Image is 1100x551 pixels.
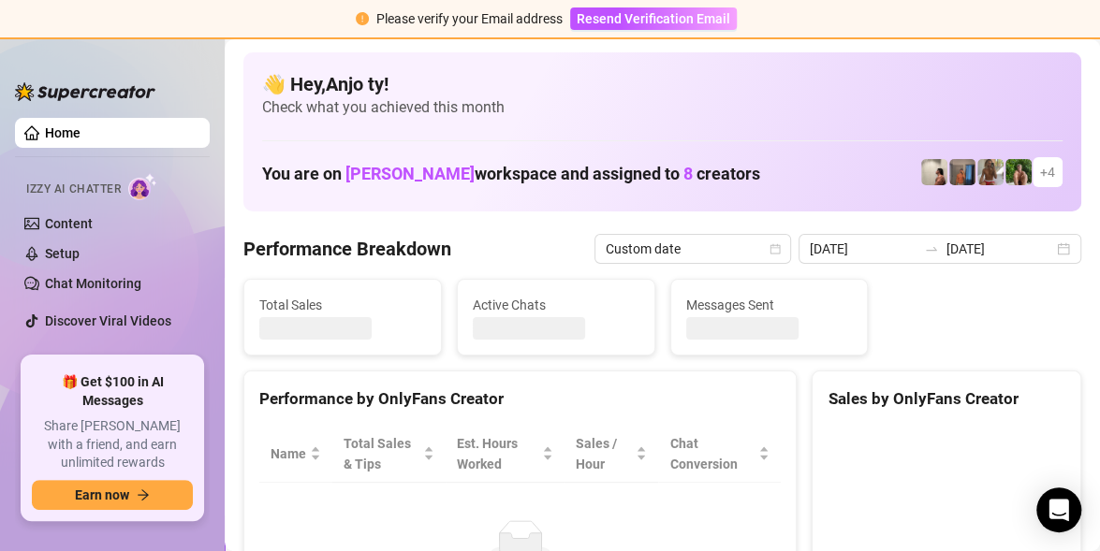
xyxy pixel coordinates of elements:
span: Active Chats [473,295,639,315]
div: Open Intercom Messenger [1036,487,1081,532]
span: arrow-right [137,488,150,501]
img: logo-BBDzfeDw.svg [15,82,155,101]
span: calendar [770,243,781,254]
h1: You are on workspace and assigned to creators [262,164,760,184]
span: 8 [683,164,693,183]
button: Resend Verification Email [570,7,737,30]
span: Izzy AI Chatter [26,181,121,198]
div: Please verify your Email address [376,8,563,29]
span: Sales / Hour [576,433,632,474]
button: Earn nowarrow-right [32,480,193,510]
input: End date [946,239,1053,259]
span: [PERSON_NAME] [345,164,475,183]
span: Name [271,443,306,464]
span: + 4 [1040,162,1055,182]
span: 🎁 Get $100 in AI Messages [32,373,193,410]
a: Chat Monitoring [45,276,141,291]
span: to [924,241,939,256]
span: Resend Verification Email [577,11,730,26]
span: swap-right [924,241,939,256]
a: Home [45,125,81,140]
a: Setup [45,246,80,261]
span: Chat Conversion [669,433,755,474]
span: Custom date [606,235,780,263]
div: Performance by OnlyFans Creator [259,386,781,412]
a: Discover Viral Videos [45,313,171,328]
span: Earn now [75,487,129,502]
span: exclamation-circle [356,12,369,25]
div: Est. Hours Worked [457,433,538,474]
th: Total Sales & Tips [332,426,446,483]
span: Share [PERSON_NAME] with a friend, and earn unlimited rewards [32,417,193,472]
th: Chat Conversion [658,426,781,483]
img: AI Chatter [128,173,157,200]
span: Check what you achieved this month [262,97,1063,118]
a: Content [45,216,93,231]
img: Nathaniel [1005,159,1032,185]
img: Nathaniel [977,159,1004,185]
h4: 👋 Hey, Anjo ty ! [262,71,1063,97]
img: Ralphy [921,159,947,185]
span: Total Sales & Tips [344,433,419,474]
span: Messages Sent [686,295,853,315]
input: Start date [810,239,917,259]
div: Sales by OnlyFans Creator [828,386,1065,412]
th: Name [259,426,332,483]
h4: Performance Breakdown [243,236,451,262]
th: Sales / Hour [565,426,658,483]
img: Wayne [949,159,975,185]
span: Total Sales [259,295,426,315]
